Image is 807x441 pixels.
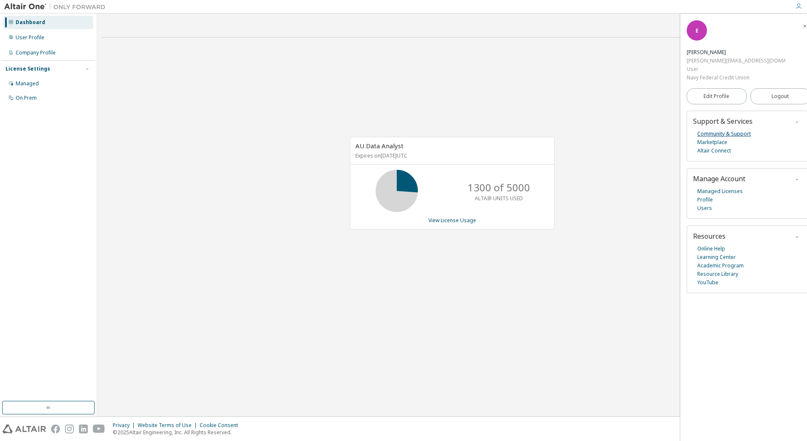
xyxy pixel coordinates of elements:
[697,261,744,270] a: Academic Program
[475,195,523,202] p: ALTAIR UNITS USED
[697,278,718,287] a: YouTube
[697,204,712,212] a: Users
[693,174,745,183] span: Manage Account
[697,196,713,204] a: Profile
[355,152,547,159] p: Expires on [DATE] UTC
[697,187,743,196] a: Managed Licenses
[704,93,729,100] span: Edit Profile
[65,425,74,433] img: instagram.svg
[697,270,738,278] a: Resource Library
[693,117,753,126] span: Support & Services
[16,19,45,26] div: Dashboard
[16,80,39,87] div: Managed
[93,425,105,433] img: youtube.svg
[697,245,725,253] a: Online Help
[468,180,530,195] p: 1300 of 5000
[687,48,785,57] div: Eric French
[687,73,785,82] div: Navy Federal Credit Union
[355,142,403,150] span: AU Data Analyst
[697,138,727,147] a: Marketplace
[693,231,726,241] span: Resources
[696,27,699,34] span: E
[200,422,243,429] div: Cookie Consent
[428,217,476,224] a: View License Usage
[138,422,200,429] div: Website Terms of Use
[16,49,56,56] div: Company Profile
[5,65,50,72] div: License Settings
[687,65,785,73] div: User
[16,95,37,101] div: On Prem
[113,429,243,436] p: © 2025 Altair Engineering, Inc. All Rights Reserved.
[3,425,46,433] img: altair_logo.svg
[687,57,785,65] div: [PERSON_NAME][EMAIL_ADDRESS][DOMAIN_NAME]
[697,253,736,261] a: Learning Center
[79,425,88,433] img: linkedin.svg
[51,425,60,433] img: facebook.svg
[16,34,44,41] div: User Profile
[4,3,110,11] img: Altair One
[697,147,731,155] a: Altair Connect
[687,88,747,104] a: Edit Profile
[772,92,789,101] span: Logout
[697,130,751,138] a: Community & Support
[113,422,138,429] div: Privacy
